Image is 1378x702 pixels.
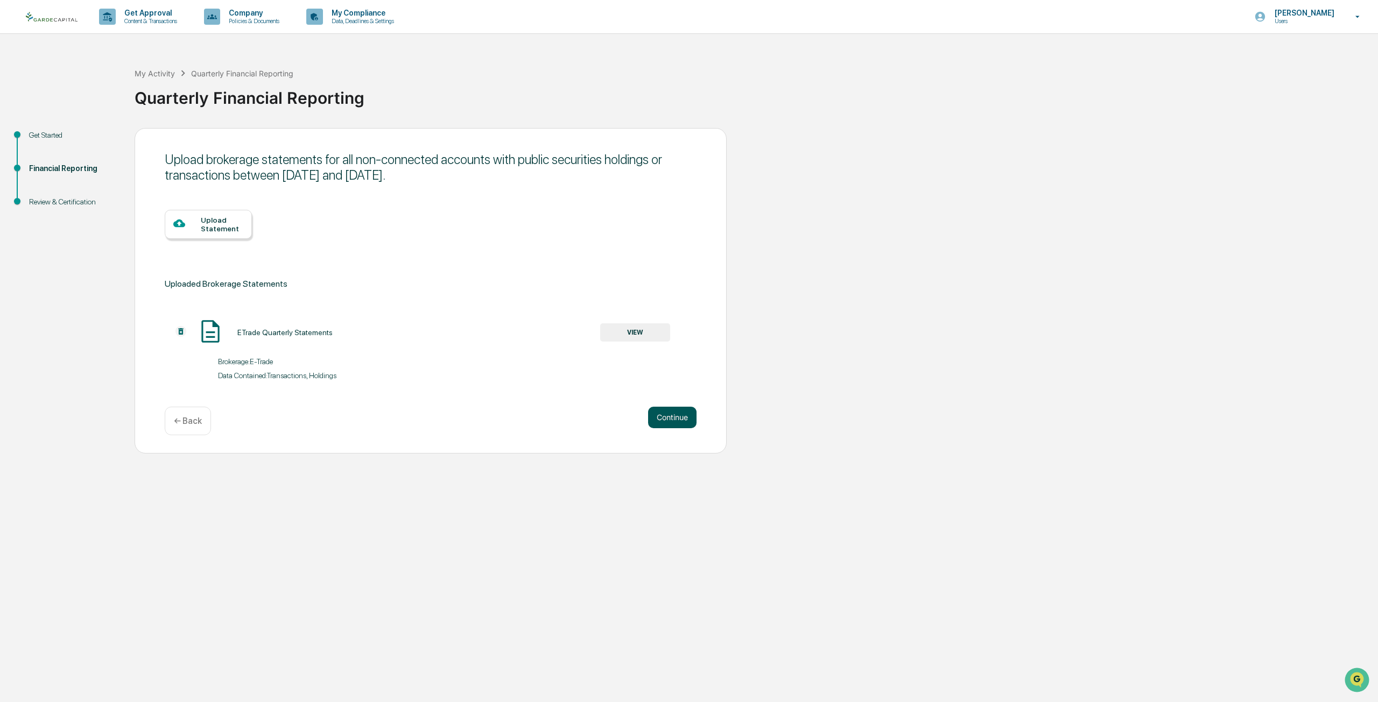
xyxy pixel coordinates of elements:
span: Preclearance [22,135,69,146]
p: [PERSON_NAME] [1266,9,1340,17]
p: How can we help? [11,22,196,39]
p: Data, Deadlines & Settings [323,17,399,25]
span: Attestations [89,135,133,146]
img: logo [26,12,78,22]
p: Content & Transactions [116,17,182,25]
img: 1746055101610-c473b297-6a78-478c-a979-82029cc54cd1 [11,82,30,101]
div: Financial Reporting [29,163,117,174]
img: Additional Document Icon [175,326,186,337]
button: VIEW [600,323,670,342]
div: 🖐️ [11,136,19,145]
p: My Compliance [323,9,399,17]
div: Uploaded Brokerage Statements [165,276,697,292]
a: Powered byPylon [76,181,130,190]
p: Policies & Documents [220,17,285,25]
p: Company [220,9,285,17]
a: 🗄️Attestations [74,131,138,150]
p: Get Approval [116,9,182,17]
a: 🔎Data Lookup [6,151,72,171]
div: ETrade Quarterly Statements [237,328,333,337]
button: Start new chat [183,85,196,98]
iframe: Open customer support [1344,666,1373,696]
img: Document Icon [197,318,224,345]
div: Quarterly Financial Reporting [191,69,293,78]
div: 🗄️ [78,136,87,145]
div: Upload Statement [201,216,243,233]
span: Pylon [107,182,130,190]
div: Brokerage: E-Trade [218,357,431,366]
div: Data Contained: Transactions, Holdings [218,371,431,380]
div: My Activity [135,69,175,78]
div: We're available if you need us! [37,93,136,101]
div: Quarterly Financial Reporting [135,80,1373,108]
p: Users [1266,17,1340,25]
span: Data Lookup [22,155,68,166]
div: Get Started [29,130,117,141]
p: ← Back [174,416,202,426]
div: 🔎 [11,157,19,165]
div: Review & Certification [29,196,117,208]
div: Start new chat [37,82,177,93]
button: Continue [648,407,697,428]
div: Upload brokerage statements for all non-connected accounts with public securities holdings or tra... [165,152,697,183]
a: 🖐️Preclearance [6,131,74,150]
